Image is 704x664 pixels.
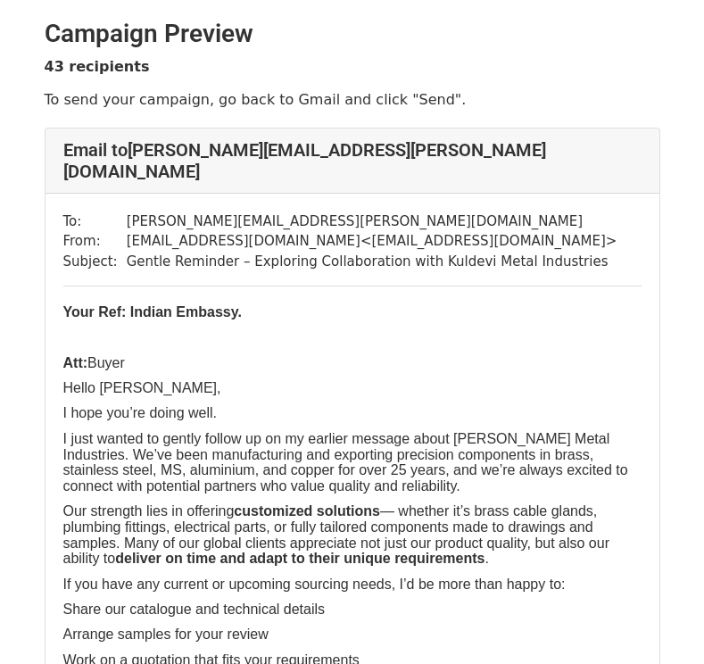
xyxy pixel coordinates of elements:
[63,602,326,617] span: Share our catalogue and technical details
[45,58,150,75] strong: 43 recipients
[115,551,485,566] b: deliver on time and adapt to their unique requirements
[63,577,566,592] span: If you have any current or upcoming sourcing needs, I’d be more than happy to:
[127,212,617,232] td: [PERSON_NAME][EMAIL_ADDRESS][PERSON_NAME][DOMAIN_NAME]
[63,139,642,182] h4: Email to [PERSON_NAME][EMAIL_ADDRESS][PERSON_NAME][DOMAIN_NAME]
[63,355,88,370] span: Att:
[87,355,125,370] span: Buyer
[63,231,127,252] td: From:
[63,380,221,395] span: Hello [PERSON_NAME],
[63,252,127,272] td: Subject:
[127,252,617,272] td: Gentle Reminder – Exploring Collaboration with Kuldevi Metal Industries
[63,503,609,566] span: Our strength lies in offering — whether it’s brass cable glands, plumbing fittings, electrical pa...
[63,627,269,642] span: Arrange samples for your review
[127,231,617,252] td: [EMAIL_ADDRESS][DOMAIN_NAME] < [EMAIL_ADDRESS][DOMAIN_NAME] >
[45,19,660,49] h2: Campaign Preview
[63,212,127,232] td: To:
[63,304,242,320] span: Your Ref: Indian Embassy.
[234,503,380,519] b: customized solutions
[63,405,218,420] span: I hope you’re doing well.
[63,431,628,494] span: I just wanted to gently follow up on my earlier message about [PERSON_NAME] Metal Industries. We’...
[45,90,660,109] p: To send your campaign, go back to Gmail and click "Send".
